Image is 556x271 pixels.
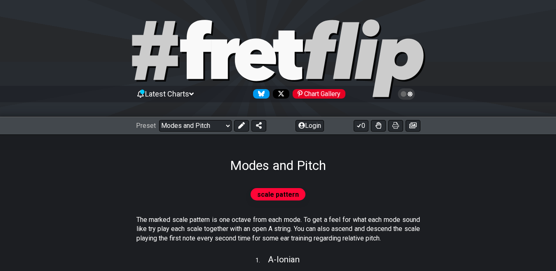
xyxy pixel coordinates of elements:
[293,89,345,99] div: Chart Gallery
[388,120,403,132] button: Print
[250,89,270,99] a: Follow #fretflip at Bluesky
[406,120,420,132] button: Create image
[371,120,386,132] button: Toggle Dexterity for all fretkits
[136,215,420,243] p: The marked scale pattern is one octave from each mode. To get a feel for what each mode sound lik...
[296,120,324,132] button: Login
[256,256,268,265] span: 1 .
[289,89,345,99] a: #fretflip at Pinterest
[136,122,156,130] span: Preset
[270,89,289,99] a: Follow #fretflip at X
[251,120,266,132] button: Share Preset
[145,90,189,98] span: Latest Charts
[234,120,249,132] button: Edit Preset
[354,120,368,132] button: 0
[268,255,300,264] span: A - Ionian
[159,120,232,132] select: Preset
[230,158,326,173] h1: Modes and Pitch
[402,90,411,98] span: Toggle light / dark theme
[257,189,299,200] span: scale pattern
